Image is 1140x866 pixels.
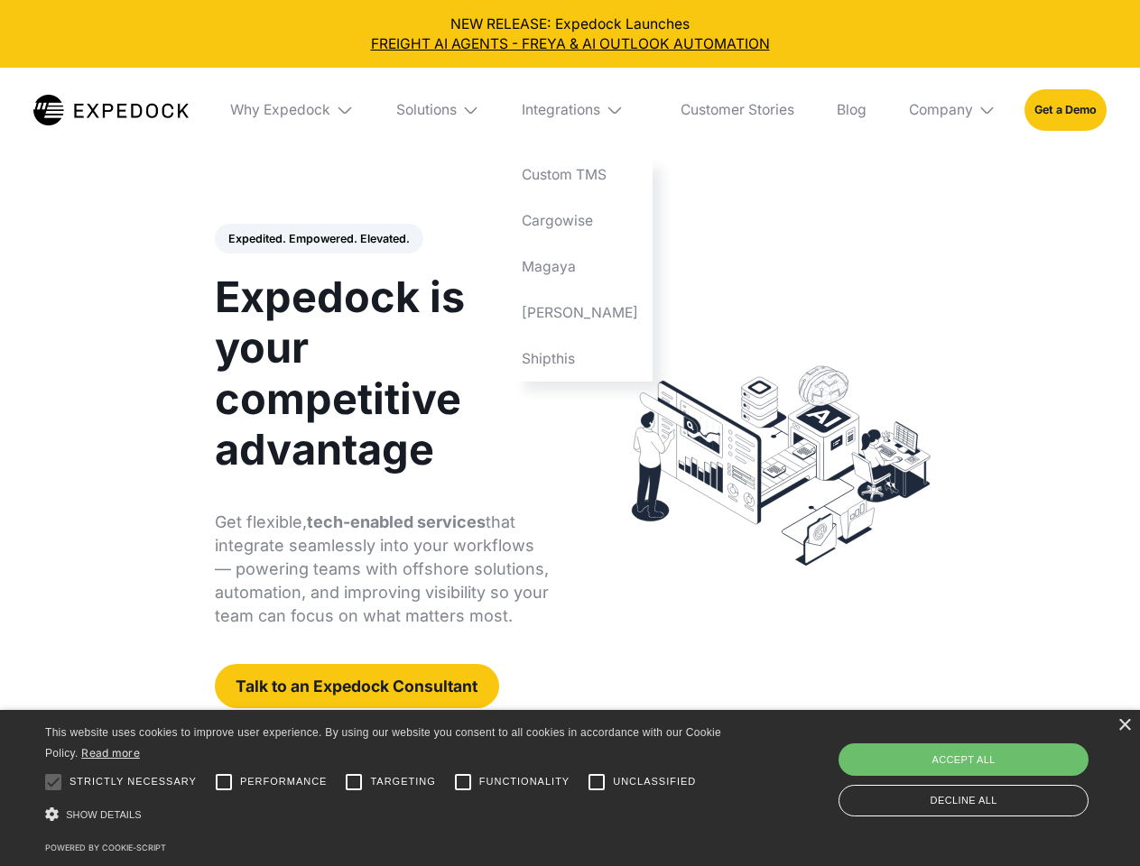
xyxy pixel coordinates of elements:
[522,101,600,119] div: Integrations
[508,68,653,152] div: Integrations
[508,244,653,290] a: Magaya
[81,746,140,760] a: Read more
[217,68,368,152] div: Why Expedock
[508,198,653,244] a: Cargowise
[382,68,494,152] div: Solutions
[508,152,653,382] nav: Integrations
[508,152,653,198] a: Custom TMS
[822,68,880,152] a: Blog
[508,290,653,336] a: [PERSON_NAME]
[240,774,328,789] span: Performance
[215,511,550,628] p: Get flexible, that integrate seamlessly into your workflows — powering teams with offshore soluti...
[1024,89,1107,130] a: Get a Demo
[45,803,728,827] div: Show details
[215,272,550,474] h1: Expedock is your competitive advantage
[666,68,808,152] a: Customer Stories
[70,774,197,789] span: Strictly necessary
[508,336,653,382] a: Shipthis
[370,774,435,789] span: Targeting
[396,101,457,119] div: Solutions
[479,774,570,789] span: Functionality
[14,14,1126,54] div: NEW RELEASE: Expedock Launches
[45,843,166,852] a: Powered by cookie-script
[45,726,721,760] span: This website uses cookies to improve user experience. By using our website you consent to all coo...
[230,101,330,119] div: Why Expedock
[894,68,1010,152] div: Company
[14,34,1126,54] a: FREIGHT AI AGENTS - FREYA & AI OUTLOOK AUTOMATION
[909,101,973,119] div: Company
[66,809,142,820] span: Show details
[215,664,499,708] a: Talk to an Expedock Consultant
[839,671,1140,866] iframe: Chat Widget
[613,774,696,789] span: Unclassified
[307,512,486,531] strong: tech-enabled services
